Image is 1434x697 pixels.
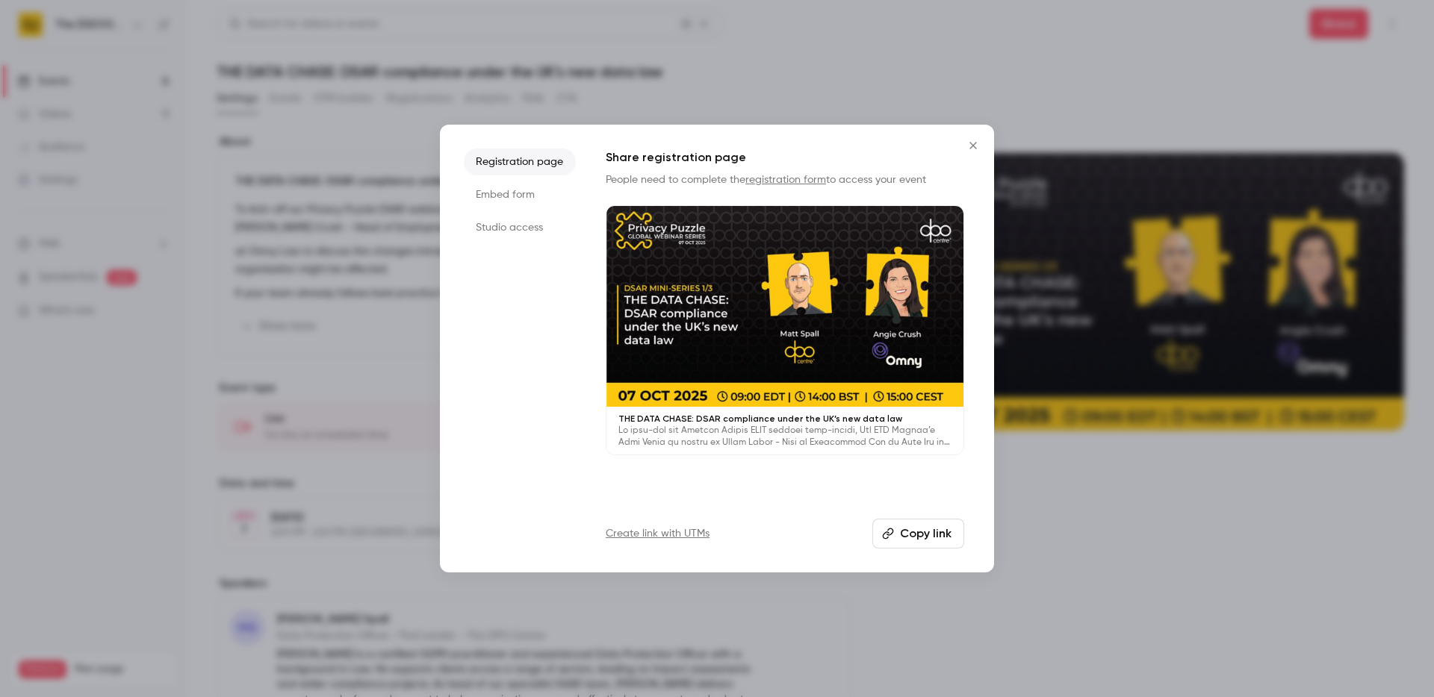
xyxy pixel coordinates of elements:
a: registration form [745,175,826,185]
li: Studio access [464,214,576,241]
button: Close [958,131,988,160]
button: Copy link [872,519,964,548]
p: Lo ipsu-dol sit Ametcon Adipis ELIT seddoei temp-incidi, Utl ETD Magnaa’e Admi Venia qu nostru ex... [618,425,952,448]
a: THE DATA CHASE: DSAR compliance under the UK’s new data lawLo ipsu-dol sit Ametcon Adipis ELIT se... [606,205,964,455]
h1: Share registration page [606,149,964,166]
li: Registration page [464,149,576,175]
p: THE DATA CHASE: DSAR compliance under the UK’s new data law [618,413,952,425]
li: Embed form [464,181,576,208]
a: Create link with UTMs [606,526,710,541]
p: People need to complete the to access your event [606,172,964,187]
